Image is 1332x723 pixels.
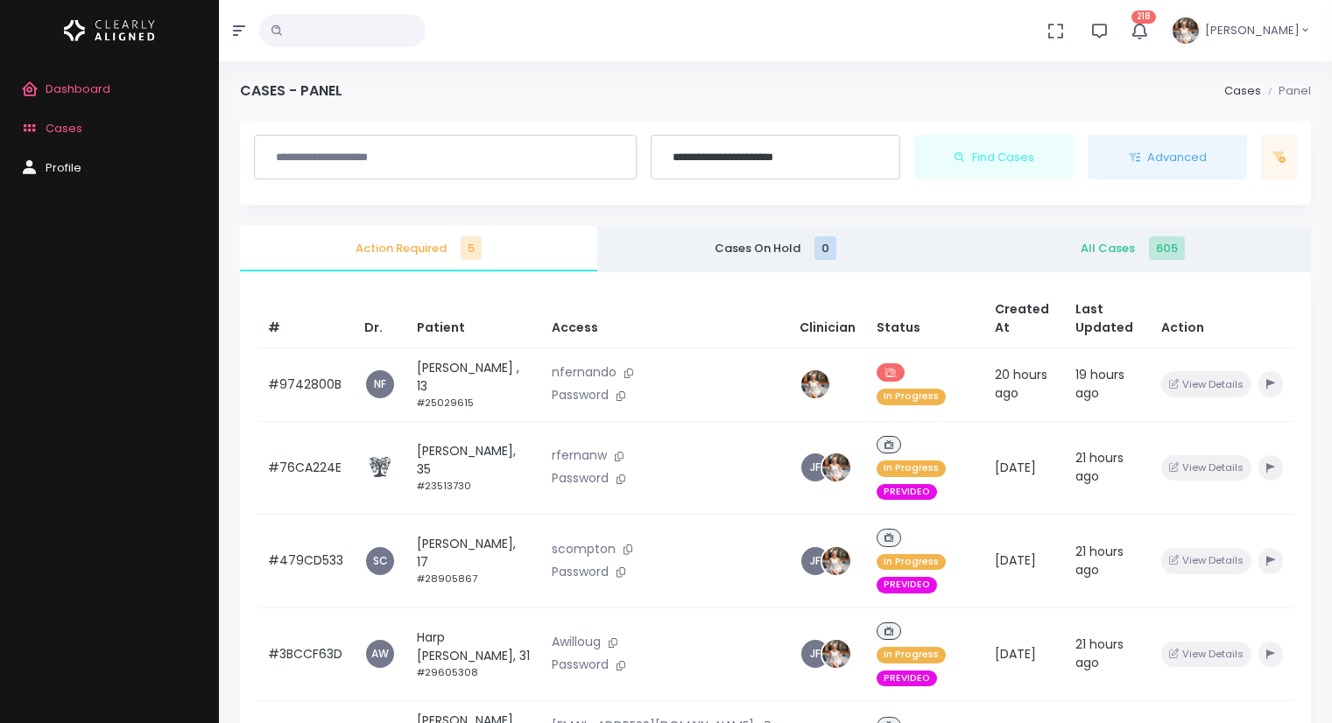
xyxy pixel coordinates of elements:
span: 21 hours ago [1075,449,1124,485]
span: [DATE] [995,551,1036,569]
a: Cases [1224,82,1261,99]
span: 0 [814,236,836,260]
span: [PERSON_NAME] [1205,22,1300,39]
p: Password [552,469,779,488]
th: Access [541,290,789,348]
small: #25029615 [417,396,474,410]
span: In Progress [877,554,946,571]
a: SC [366,547,394,575]
span: Action Required [254,240,583,257]
span: Profile [46,159,81,176]
span: In Progress [877,460,946,477]
p: rfernanw [552,446,779,466]
td: [PERSON_NAME], 17 [406,515,541,608]
a: JF [801,547,829,575]
p: Awilloug [552,633,779,652]
span: 218 [1131,11,1156,24]
span: 19 hours ago [1075,366,1124,402]
span: 5 [461,236,482,260]
p: Password [552,656,779,675]
span: 21 hours ago [1075,635,1124,671]
span: [DATE] [995,645,1036,663]
p: scompton [552,540,779,559]
p: nfernando [552,363,779,383]
td: Harp [PERSON_NAME], 31 [406,607,541,701]
td: #479CD533 [257,515,354,608]
th: Clinician [789,290,866,348]
button: View Details [1161,371,1251,397]
span: Dashboard [46,81,110,97]
td: #9742800B [257,347,354,421]
button: View Details [1161,642,1251,667]
td: [PERSON_NAME] , 13 [406,347,541,421]
p: Password [552,563,779,582]
span: In Progress [877,389,946,405]
a: NF [366,370,394,398]
button: Advanced [1088,135,1247,180]
span: Cases On Hold [611,240,941,257]
span: Cases [46,120,82,137]
span: 21 hours ago [1075,543,1124,579]
span: PREVIDEO [877,484,937,501]
button: View Details [1161,548,1251,573]
a: AW [366,640,394,668]
img: Logo Horizontal [64,12,155,49]
h4: Cases - Panel [240,82,342,99]
a: JF [801,640,829,668]
li: Panel [1261,82,1311,100]
span: All Cases [968,240,1297,257]
a: JF [801,453,829,481]
td: #3BCCF63D [257,607,354,701]
th: Action [1151,290,1293,348]
span: In Progress [877,647,946,663]
small: #23513730 [417,479,471,493]
td: [PERSON_NAME], 35 [406,421,541,515]
p: Password [552,386,779,405]
span: PREVIDEO [877,577,937,593]
th: Created At [984,290,1065,348]
th: Patient [406,290,541,348]
small: #28905867 [417,572,477,586]
img: Header Avatar [1170,15,1202,46]
span: 605 [1149,236,1185,260]
td: #76CA224E [257,421,354,515]
button: Find Cases [914,135,1074,180]
th: Dr. [354,290,406,348]
th: Last Updated [1065,290,1150,348]
button: View Details [1161,455,1251,481]
span: [DATE] [995,459,1036,476]
th: Status [866,290,984,348]
span: 20 hours ago [995,366,1047,402]
small: #29605308 [417,665,478,679]
span: PREVIDEO [877,670,937,687]
th: # [257,290,354,348]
